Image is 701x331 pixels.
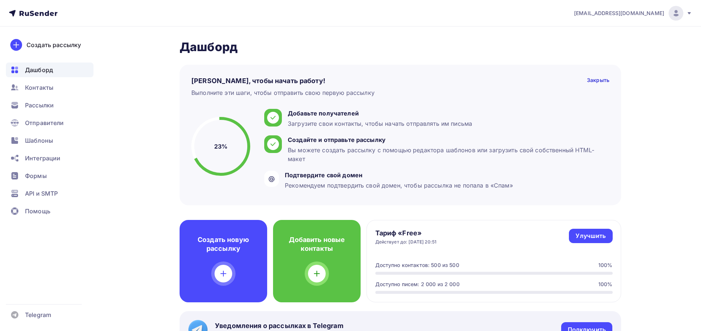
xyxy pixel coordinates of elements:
div: 100% [598,281,613,288]
a: Дашборд [6,63,93,77]
span: Уведомления о рассылках в Telegram [215,321,421,330]
div: Действует до: [DATE] 20:51 [375,239,437,245]
a: [EMAIL_ADDRESS][DOMAIN_NAME] [574,6,692,21]
div: Вы можете создать рассылку с помощью редактора шаблонов или загрузить свой собственный HTML-макет [288,146,606,163]
span: Шаблоны [25,136,53,145]
a: Шаблоны [6,133,93,148]
div: 100% [598,261,613,269]
div: Выполните эти шаги, чтобы отправить свою первую рассылку [191,88,375,97]
a: Формы [6,168,93,183]
a: Отправители [6,115,93,130]
div: Закрыть [587,76,609,85]
div: Доступно контактов: 500 из 500 [375,261,459,269]
span: Формы [25,171,47,180]
h4: Добавить новые контакты [285,235,349,253]
h4: Тариф «Free» [375,229,437,238]
div: Доступно писем: 2 000 из 2 000 [375,281,460,288]
span: API и SMTP [25,189,58,198]
div: Создайте и отправьте рассылку [288,135,606,144]
span: Интеграции [25,154,60,163]
div: Загрузите свои контакты, чтобы начать отправлять им письма [288,119,472,128]
h4: Создать новую рассылку [191,235,255,253]
span: Telegram [25,310,51,319]
div: Добавьте получателей [288,109,472,118]
span: Дашборд [25,65,53,74]
span: [EMAIL_ADDRESS][DOMAIN_NAME] [574,10,664,17]
div: Подтвердите свой домен [285,171,513,179]
span: Рассылки [25,101,54,110]
h4: [PERSON_NAME], чтобы начать работу! [191,76,325,85]
div: Рекомендуем подтвердить свой домен, чтобы рассылка не попала в «Спам» [285,181,513,190]
h2: Дашборд [180,40,621,54]
span: Отправители [25,118,64,127]
div: Улучшить [576,232,606,240]
div: Создать рассылку [26,40,81,49]
span: Помощь [25,207,50,216]
span: Контакты [25,83,53,92]
a: Контакты [6,80,93,95]
a: Рассылки [6,98,93,113]
h5: 23% [214,142,227,151]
